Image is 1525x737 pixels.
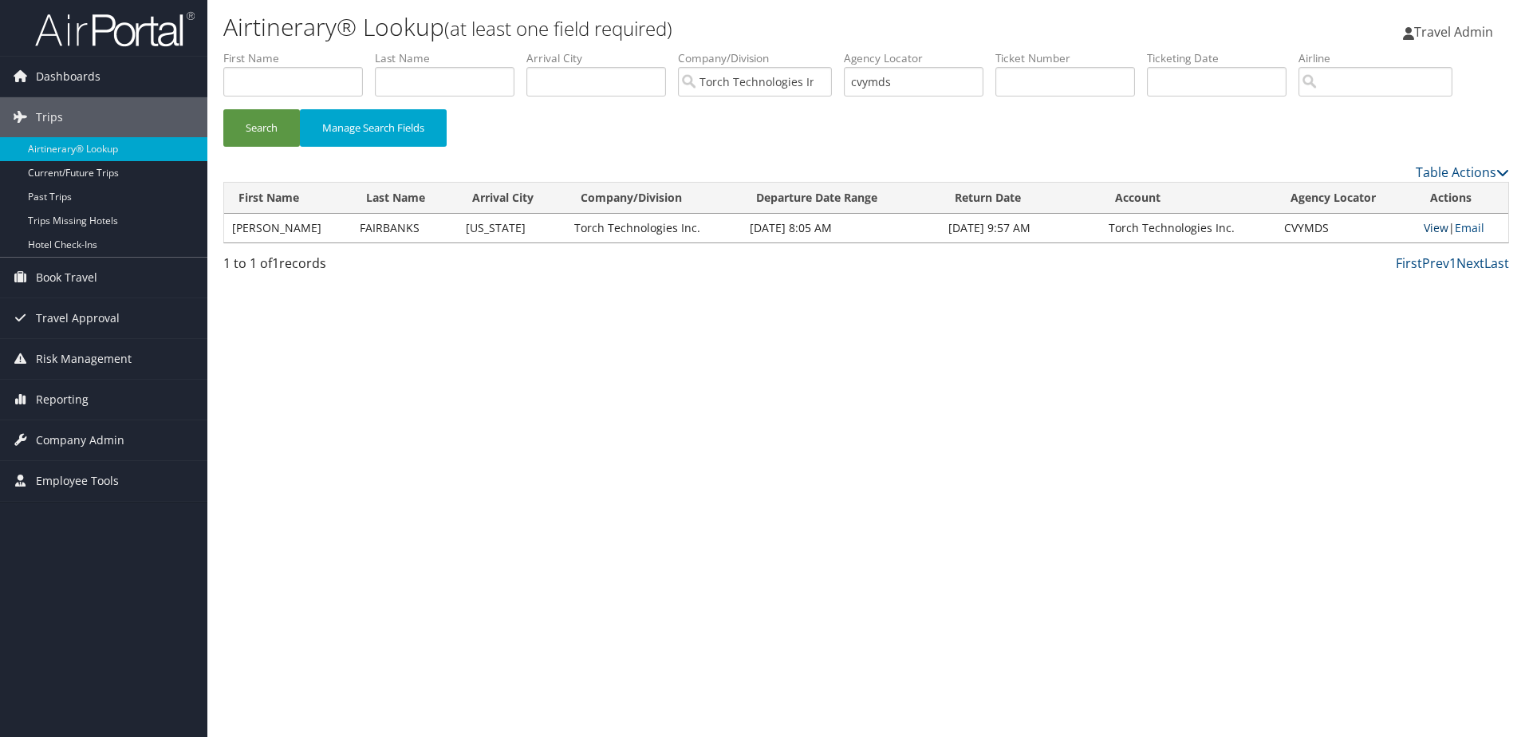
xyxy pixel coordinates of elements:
[566,183,742,214] th: Company/Division
[1396,254,1422,272] a: First
[1424,220,1448,235] a: View
[36,97,63,137] span: Trips
[36,420,124,460] span: Company Admin
[1403,8,1509,56] a: Travel Admin
[1276,214,1416,242] td: CVYMDS
[1484,254,1509,272] a: Last
[36,57,100,97] span: Dashboards
[223,10,1081,44] h1: Airtinerary® Lookup
[300,109,447,147] button: Manage Search Fields
[742,183,940,214] th: Departure Date Range: activate to sort column ascending
[678,50,844,66] label: Company/Division
[566,214,742,242] td: Torch Technologies Inc.
[844,50,995,66] label: Agency Locator
[36,258,97,298] span: Book Travel
[352,214,458,242] td: FAIRBANKS
[1147,50,1298,66] label: Ticketing Date
[742,214,940,242] td: [DATE] 8:05 AM
[1416,214,1508,242] td: |
[36,298,120,338] span: Travel Approval
[940,214,1101,242] td: [DATE] 9:57 AM
[223,50,375,66] label: First Name
[940,183,1101,214] th: Return Date: activate to sort column ascending
[375,50,526,66] label: Last Name
[36,380,89,420] span: Reporting
[1416,164,1509,181] a: Table Actions
[224,183,352,214] th: First Name: activate to sort column ascending
[223,109,300,147] button: Search
[352,183,458,214] th: Last Name: activate to sort column ascending
[224,214,352,242] td: [PERSON_NAME]
[1422,254,1449,272] a: Prev
[995,50,1147,66] label: Ticket Number
[1455,220,1484,235] a: Email
[272,254,279,272] span: 1
[1101,183,1276,214] th: Account: activate to sort column ascending
[1456,254,1484,272] a: Next
[36,461,119,501] span: Employee Tools
[1449,254,1456,272] a: 1
[1276,183,1416,214] th: Agency Locator: activate to sort column ascending
[1416,183,1508,214] th: Actions
[35,10,195,48] img: airportal-logo.png
[458,183,567,214] th: Arrival City: activate to sort column ascending
[36,339,132,379] span: Risk Management
[1298,50,1464,66] label: Airline
[526,50,678,66] label: Arrival City
[458,214,567,242] td: [US_STATE]
[223,254,527,281] div: 1 to 1 of records
[444,15,672,41] small: (at least one field required)
[1101,214,1276,242] td: Torch Technologies Inc.
[1414,23,1493,41] span: Travel Admin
